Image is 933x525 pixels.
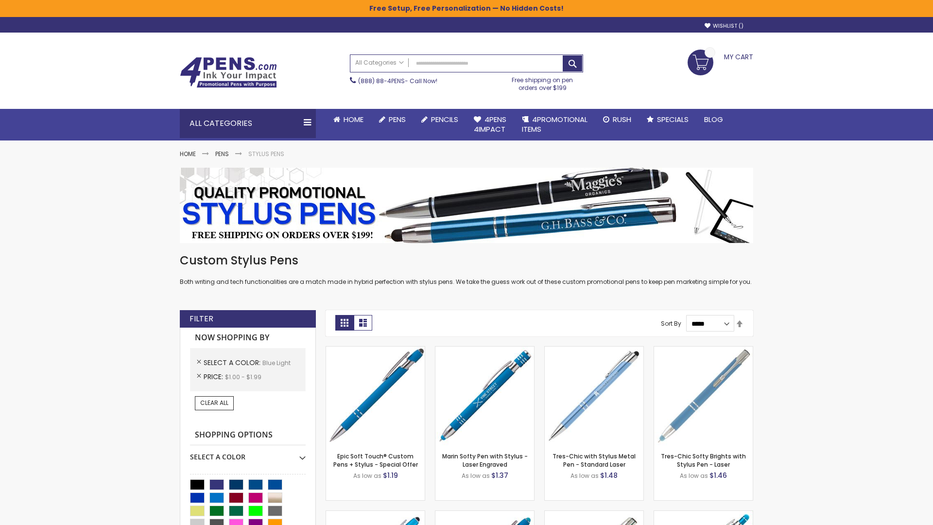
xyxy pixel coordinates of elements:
a: Epic Soft Touch® Custom Pens + Stylus - Special Offer [333,452,418,468]
span: Pencils [431,114,458,124]
div: Select A Color [190,445,306,462]
a: 4Pens4impact [466,109,514,140]
a: 4PROMOTIONALITEMS [514,109,595,140]
a: Phoenix Softy Brights with Stylus Pen - Laser-Blue - Light [654,510,753,519]
a: Tres-Chic with Stylus Metal Pen - Standard Laser-Blue - Light [545,346,643,354]
img: Marin Softy Pen with Stylus - Laser Engraved-Blue - Light [435,347,534,445]
label: Sort By [661,319,681,328]
img: Stylus Pens [180,168,753,243]
span: Rush [613,114,631,124]
a: (888) 88-4PENS [358,77,405,85]
span: As low as [353,472,381,480]
img: Tres-Chic with Stylus Metal Pen - Standard Laser-Blue - Light [545,347,643,445]
strong: Filter [190,314,213,324]
a: Ellipse Softy Brights with Stylus Pen - Laser-Blue - Light [435,510,534,519]
h1: Custom Stylus Pens [180,253,753,268]
span: As low as [462,472,490,480]
strong: Grid [335,315,354,331]
a: All Categories [350,55,409,71]
img: 4Pens Custom Pens and Promotional Products [180,57,277,88]
strong: Stylus Pens [248,150,284,158]
span: Price [204,372,225,382]
a: Ellipse Stylus Pen - Standard Laser-Blue - Light [326,510,425,519]
span: 4PROMOTIONAL ITEMS [522,114,587,134]
a: Home [326,109,371,130]
strong: Shopping Options [190,425,306,446]
a: Marin Softy Pen with Stylus - Laser Engraved [442,452,528,468]
a: 4P-MS8B-Blue - Light [326,346,425,354]
a: Tres-Chic Touch Pen - Standard Laser-Blue - Light [545,510,643,519]
img: Tres-Chic Softy Brights with Stylus Pen - Laser-Blue - Light [654,347,753,445]
span: Pens [389,114,406,124]
span: Select A Color [204,358,262,367]
img: 4P-MS8B-Blue - Light [326,347,425,445]
span: $1.19 [383,471,398,480]
div: Both writing and tech functionalities are a match made in hybrid perfection with stylus pens. We ... [180,253,753,286]
strong: Now Shopping by [190,328,306,348]
span: As low as [570,472,599,480]
a: Blog [696,109,731,130]
span: Blue Light [262,359,291,367]
span: $1.48 [600,471,618,480]
span: Clear All [200,399,228,407]
a: Tres-Chic Softy Brights with Stylus Pen - Laser-Blue - Light [654,346,753,354]
a: Rush [595,109,639,130]
a: Pens [371,109,414,130]
a: Home [180,150,196,158]
span: As low as [680,472,708,480]
a: Tres-Chic with Stylus Metal Pen - Standard Laser [553,452,636,468]
a: Pens [215,150,229,158]
span: - Call Now! [358,77,437,85]
a: Wishlist [705,22,743,30]
a: Clear All [195,396,234,410]
span: 4Pens 4impact [474,114,506,134]
span: $1.37 [491,471,508,480]
span: Blog [704,114,723,124]
a: Specials [639,109,696,130]
span: All Categories [355,59,404,67]
span: $1.00 - $1.99 [225,373,261,381]
a: Tres-Chic Softy Brights with Stylus Pen - Laser [661,452,746,468]
span: $1.46 [709,471,727,480]
a: Marin Softy Pen with Stylus - Laser Engraved-Blue - Light [435,346,534,354]
a: Pencils [414,109,466,130]
span: Home [344,114,363,124]
div: All Categories [180,109,316,138]
div: Free shipping on pen orders over $199 [502,72,584,92]
span: Specials [657,114,689,124]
